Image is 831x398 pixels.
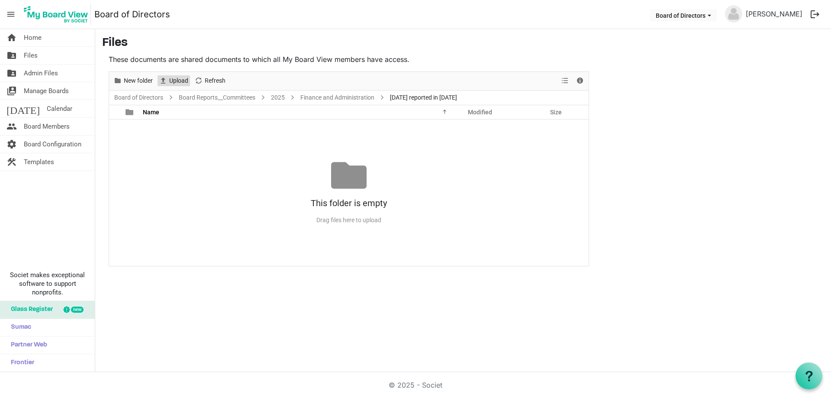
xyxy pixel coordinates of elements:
span: Calendar [47,100,72,117]
a: Board of Directors [94,6,170,23]
span: home [6,29,17,46]
span: Board Configuration [24,136,81,153]
span: Board Members [24,118,70,135]
span: folder_shared [6,65,17,82]
span: Name [143,109,159,116]
p: These documents are shared documents to which all My Board View members have access. [109,54,589,65]
span: Modified [468,109,492,116]
span: people [6,118,17,135]
span: Files [24,47,38,64]
span: Size [550,109,562,116]
span: New folder [123,75,154,86]
a: © 2025 - Societ [389,381,442,389]
button: Upload [158,75,190,86]
div: View [558,72,573,90]
div: Upload [156,72,191,90]
button: New folder [112,75,155,86]
span: Refresh [204,75,226,86]
span: Frontier [6,354,34,372]
span: Home [24,29,42,46]
button: Details [574,75,586,86]
span: Partner Web [6,337,47,354]
img: My Board View Logo [21,3,91,25]
div: new [71,307,84,313]
div: New folder [110,72,156,90]
span: construction [6,153,17,171]
button: Refresh [193,75,227,86]
img: no-profile-picture.svg [725,5,742,23]
a: Board of Directors [113,92,165,103]
span: Sumac [6,319,31,336]
h3: Files [102,36,824,51]
a: [PERSON_NAME] [742,5,806,23]
span: Manage Boards [24,82,69,100]
button: logout [806,5,824,23]
a: My Board View Logo [21,3,94,25]
div: Refresh [191,72,229,90]
span: Upload [168,75,189,86]
span: switch_account [6,82,17,100]
span: Admin Files [24,65,58,82]
a: Board Reports__Committees [177,92,257,103]
span: Templates [24,153,54,171]
span: [DATE] reported in [DATE] [388,92,459,103]
div: This folder is empty [109,193,589,213]
button: Board of Directors dropdownbutton [650,9,717,21]
a: Finance and Administration [299,92,376,103]
button: View dropdownbutton [560,75,570,86]
a: 2025 [269,92,287,103]
span: Societ makes exceptional software to support nonprofits. [4,271,91,297]
div: Details [573,72,587,90]
span: settings [6,136,17,153]
span: menu [3,6,19,23]
span: Glass Register [6,301,53,318]
span: [DATE] [6,100,40,117]
div: Drag files here to upload [109,213,589,227]
span: folder_shared [6,47,17,64]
